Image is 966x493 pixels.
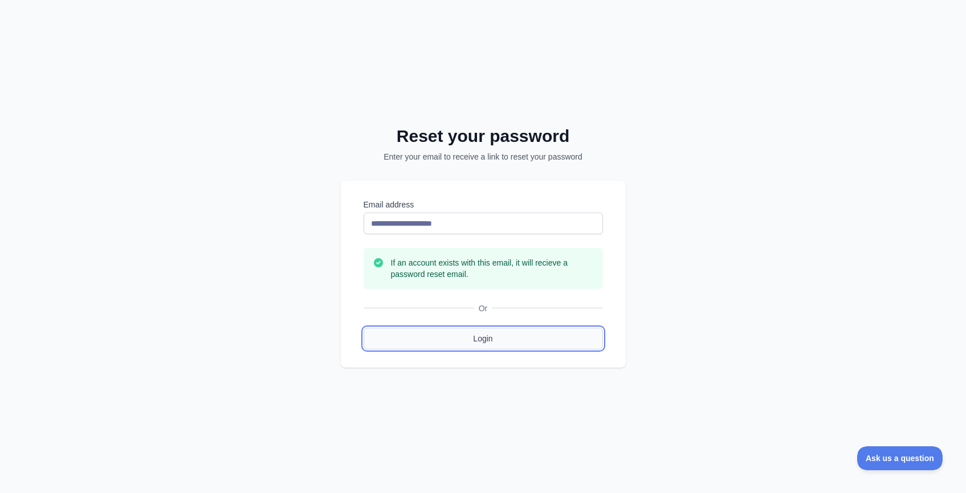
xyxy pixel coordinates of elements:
h3: If an account exists with this email, it will recieve a password reset email. [391,257,594,280]
h2: Reset your password [356,126,611,146]
label: Email address [364,199,603,210]
span: Or [474,303,492,314]
iframe: Toggle Customer Support [857,446,943,470]
a: Login [364,328,603,349]
p: Enter your email to receive a link to reset your password [356,151,611,162]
